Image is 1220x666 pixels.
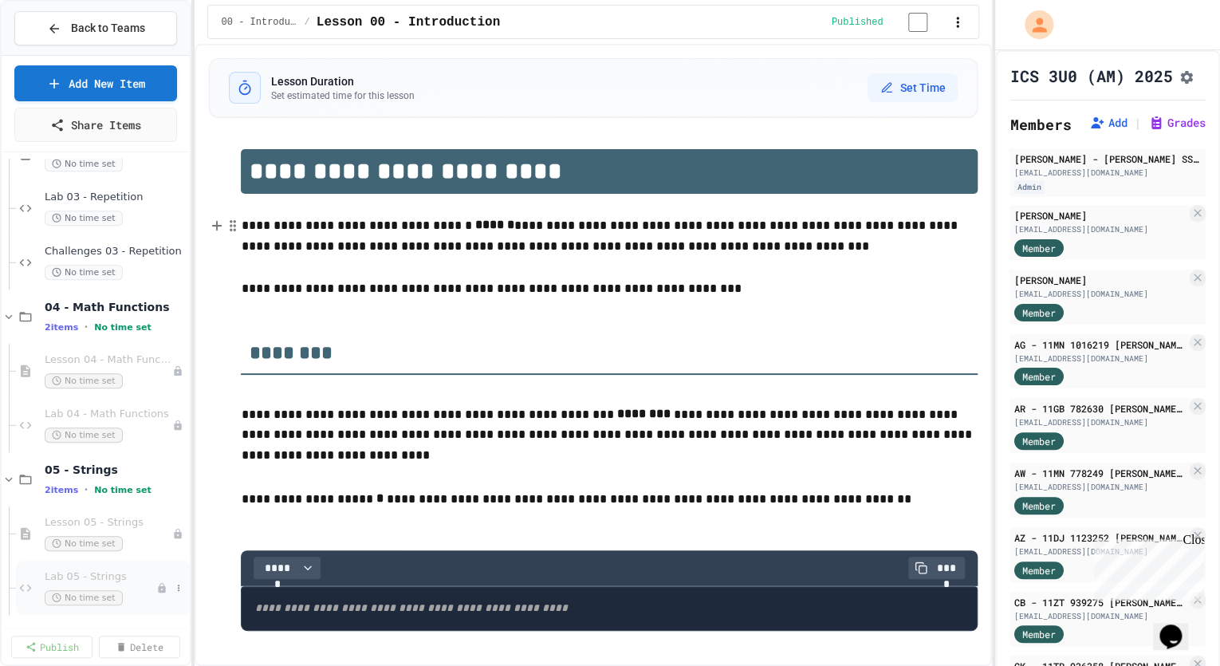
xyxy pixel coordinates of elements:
[45,265,123,280] span: No time set
[45,156,123,171] span: No time set
[45,570,156,584] span: Lab 05 - Strings
[1014,595,1187,609] div: CB - 11ZT 939275 [PERSON_NAME] SS
[1014,180,1045,194] div: Admin
[1014,481,1187,493] div: [EMAIL_ADDRESS][DOMAIN_NAME]
[270,89,414,102] p: Set estimated time for this lesson
[1014,208,1187,223] div: [PERSON_NAME]
[1022,241,1056,255] span: Member
[1022,305,1056,320] span: Member
[1022,499,1056,513] span: Member
[1014,167,1201,179] div: [EMAIL_ADDRESS][DOMAIN_NAME]
[45,322,78,333] span: 2 items
[1022,369,1056,384] span: Member
[45,428,123,443] span: No time set
[45,516,172,530] span: Lesson 05 - Strings
[1014,353,1187,365] div: [EMAIL_ADDRESS][DOMAIN_NAME]
[11,636,92,658] a: Publish
[868,73,958,102] button: Set Time
[1014,530,1187,545] div: AZ - 11DJ 1123252 [PERSON_NAME] SS
[832,16,884,29] span: Published
[99,636,180,658] a: Delete
[45,245,187,258] span: Challenges 03 - Repetition
[172,528,183,539] div: Unpublished
[1153,602,1204,650] iframe: chat widget
[317,13,500,32] span: Lesson 00 - Introduction
[6,6,110,101] div: Chat with us now!Close
[85,321,88,333] span: •
[156,582,167,593] div: Unpublished
[1148,115,1206,131] button: Grades
[45,191,187,204] span: Lab 03 - Repetition
[1088,533,1204,601] iframe: chat widget
[45,373,123,388] span: No time set
[1014,401,1187,416] div: AR - 11GB 782630 [PERSON_NAME] SS
[1022,627,1056,641] span: Member
[270,73,414,89] h3: Lesson Duration
[1014,152,1201,166] div: [PERSON_NAME] - [PERSON_NAME] SS (2652)
[14,11,177,45] button: Back to Teams
[832,12,947,32] div: Content is published and visible to students
[45,300,187,314] span: 04 - Math Functions
[45,485,78,495] span: 2 items
[304,16,309,29] span: /
[14,108,177,142] a: Share Items
[1179,66,1194,85] button: Assignment Settings
[45,463,187,477] span: 05 - Strings
[172,365,183,376] div: Unpublished
[221,16,297,29] span: 00 - Introduction
[45,408,172,421] span: Lab 04 - Math Functions
[1022,563,1056,577] span: Member
[1014,223,1187,235] div: [EMAIL_ADDRESS][DOMAIN_NAME]
[45,590,123,605] span: No time set
[1009,65,1172,87] h1: ICS 3U0 (AM) 2025
[889,13,946,32] input: publish toggle
[45,211,123,226] span: No time set
[71,20,145,37] span: Back to Teams
[1014,337,1187,352] div: AG - 11MN 1016219 [PERSON_NAME] SS
[14,65,177,101] a: Add New Item
[1014,546,1187,558] div: [EMAIL_ADDRESS][DOMAIN_NAME]
[1014,273,1187,287] div: [PERSON_NAME]
[1014,416,1187,428] div: [EMAIL_ADDRESS][DOMAIN_NAME]
[1014,610,1187,622] div: [EMAIL_ADDRESS][DOMAIN_NAME]
[94,485,152,495] span: No time set
[45,353,172,367] span: Lesson 04 - Math Functions
[94,322,152,333] span: No time set
[45,536,123,551] span: No time set
[85,483,88,496] span: •
[1009,113,1071,136] h2: Members
[1014,288,1187,300] div: [EMAIL_ADDRESS][DOMAIN_NAME]
[1022,434,1056,448] span: Member
[1014,466,1187,480] div: AW - 11MN 778249 [PERSON_NAME] SS
[1134,113,1142,132] span: |
[1089,115,1128,131] button: Add
[172,420,183,431] div: Unpublished
[171,580,187,596] button: More options
[1008,6,1057,43] div: My Account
